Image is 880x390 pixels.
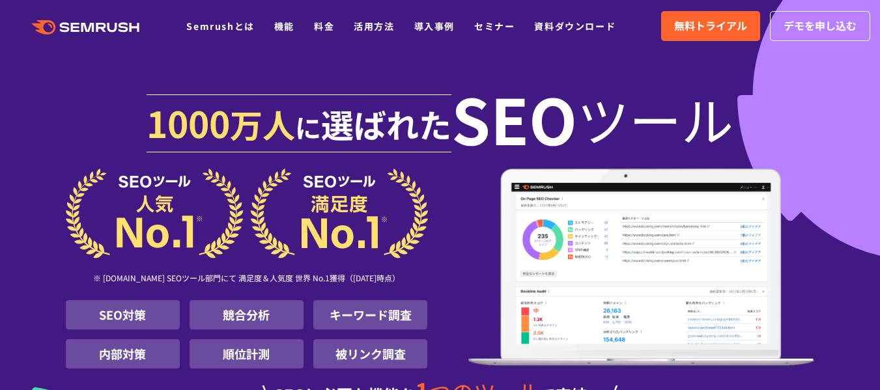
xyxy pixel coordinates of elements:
[66,339,180,369] li: 内部対策
[313,300,427,329] li: キーワード調査
[190,300,304,329] li: 競合分析
[66,300,180,329] li: SEO対策
[186,20,254,33] a: Semrushとは
[295,108,321,146] span: に
[230,100,295,147] span: 万人
[674,18,747,35] span: 無料トライアル
[534,20,616,33] a: 資料ダウンロード
[784,18,857,35] span: デモを申し込む
[313,339,427,369] li: 被リンク調査
[354,20,394,33] a: 活用方法
[147,96,230,148] span: 1000
[414,20,455,33] a: 導入事例
[190,339,304,369] li: 順位計測
[770,11,870,41] a: デモを申し込む
[661,11,760,41] a: 無料トライアル
[321,100,451,147] span: 選ばれた
[451,92,577,145] span: SEO
[314,20,334,33] a: 料金
[66,258,428,300] div: ※ [DOMAIN_NAME] SEOツール部門にて 満足度＆人気度 世界 No.1獲得（[DATE]時点）
[577,92,733,145] span: ツール
[474,20,515,33] a: セミナー
[274,20,294,33] a: 機能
